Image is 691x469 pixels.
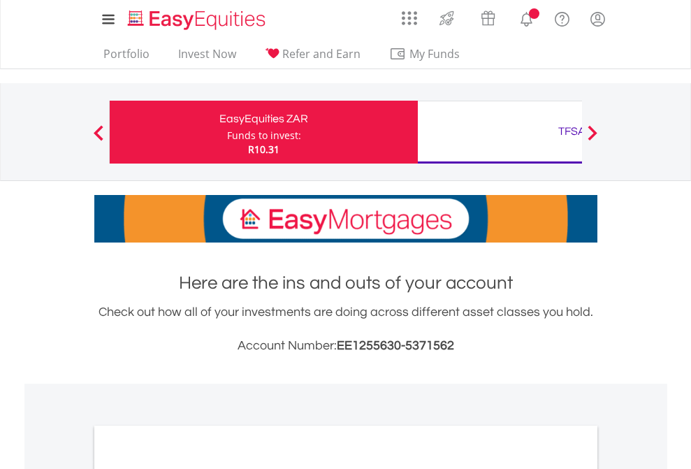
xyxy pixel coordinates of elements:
h3: Account Number: [94,336,597,356]
div: Check out how all of your investments are doing across different asset classes you hold. [94,303,597,356]
div: EasyEquities ZAR [118,109,409,129]
button: Next [579,132,606,146]
button: Previous [85,132,112,146]
a: Invest Now [173,47,242,68]
a: Vouchers [467,3,509,29]
span: EE1255630-5371562 [337,339,454,352]
a: Refer and Earn [259,47,366,68]
h1: Here are the ins and outs of your account [94,270,597,296]
img: EasyEquities_Logo.png [125,8,271,31]
img: grid-menu-icon.svg [402,10,417,26]
a: Notifications [509,3,544,31]
div: Funds to invest: [227,129,301,143]
img: EasyMortage Promotion Banner [94,195,597,243]
a: Portfolio [98,47,155,68]
a: My Profile [580,3,616,34]
span: My Funds [389,45,481,63]
span: Refer and Earn [282,46,361,62]
img: thrive-v2.svg [435,7,458,29]
img: vouchers-v2.svg [477,7,500,29]
span: R10.31 [248,143,279,156]
a: FAQ's and Support [544,3,580,31]
a: AppsGrid [393,3,426,26]
a: Home page [122,3,271,31]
